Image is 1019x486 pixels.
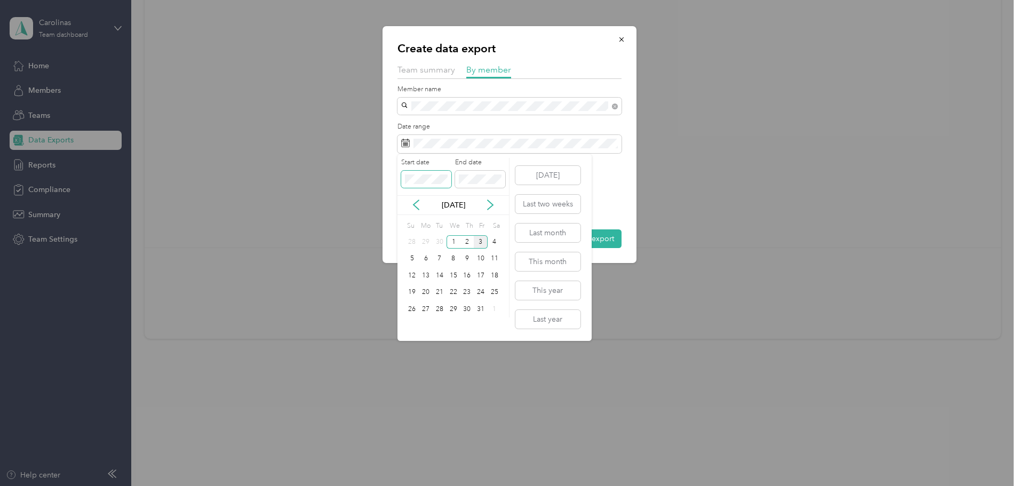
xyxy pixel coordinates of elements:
button: [DATE] [515,166,580,185]
div: 3 [474,235,488,249]
div: 1 [447,235,460,249]
label: Date range [397,122,622,132]
div: 7 [433,252,447,266]
button: Last two weeks [515,195,580,213]
div: 28 [405,235,419,249]
button: Last year [515,310,580,329]
div: 23 [460,286,474,299]
div: 29 [419,235,433,249]
div: 15 [447,269,460,282]
div: 12 [405,269,419,282]
div: 11 [488,252,501,266]
div: 21 [433,286,447,299]
div: 30 [433,235,447,249]
span: Team summary [397,65,455,75]
iframe: Everlance-gr Chat Button Frame [959,426,1019,486]
button: This year [515,281,580,300]
p: Create data export [397,41,622,56]
div: 14 [433,269,447,282]
div: We [448,219,460,234]
div: 5 [405,252,419,266]
span: By member [466,65,511,75]
div: Mo [419,219,431,234]
div: 25 [488,286,501,299]
button: This month [515,252,580,271]
p: [DATE] [431,200,476,211]
div: 19 [405,286,419,299]
label: End date [455,158,505,168]
button: Last month [515,224,580,242]
div: 18 [488,269,501,282]
div: 31 [474,302,488,316]
div: 26 [405,302,419,316]
div: 29 [447,302,460,316]
div: 16 [460,269,474,282]
div: 30 [460,302,474,316]
div: 20 [419,286,433,299]
div: 28 [433,302,447,316]
div: 1 [488,302,501,316]
div: 2 [460,235,474,249]
label: Start date [401,158,451,168]
div: 4 [488,235,501,249]
div: Tu [434,219,444,234]
div: 13 [419,269,433,282]
div: 27 [419,302,433,316]
div: 10 [474,252,488,266]
div: Sa [491,219,501,234]
div: Su [405,219,416,234]
div: 8 [447,252,460,266]
label: Member name [397,85,622,94]
div: Fr [477,219,488,234]
div: 22 [447,286,460,299]
div: 24 [474,286,488,299]
div: Th [464,219,474,234]
div: 17 [474,269,488,282]
div: 6 [419,252,433,266]
div: 9 [460,252,474,266]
